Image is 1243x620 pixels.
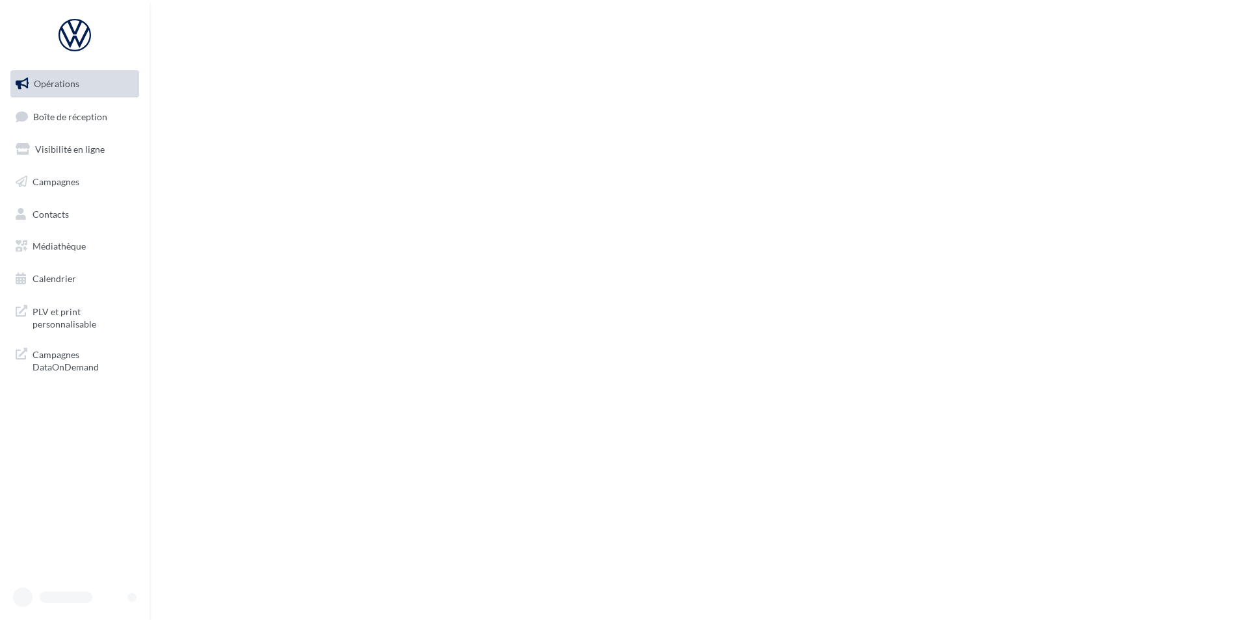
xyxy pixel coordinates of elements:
a: Visibilité en ligne [8,136,142,163]
a: Contacts [8,201,142,228]
span: PLV et print personnalisable [33,303,134,331]
span: Campagnes [33,176,79,187]
span: Contacts [33,208,69,219]
a: Opérations [8,70,142,97]
span: Opérations [34,78,79,89]
a: Boîte de réception [8,103,142,131]
a: Calendrier [8,265,142,292]
span: Visibilité en ligne [35,144,105,155]
span: Calendrier [33,273,76,284]
a: PLV et print personnalisable [8,298,142,336]
a: Campagnes [8,168,142,196]
a: Médiathèque [8,233,142,260]
a: Campagnes DataOnDemand [8,341,142,379]
span: Campagnes DataOnDemand [33,346,134,374]
span: Médiathèque [33,240,86,252]
span: Boîte de réception [33,110,107,122]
